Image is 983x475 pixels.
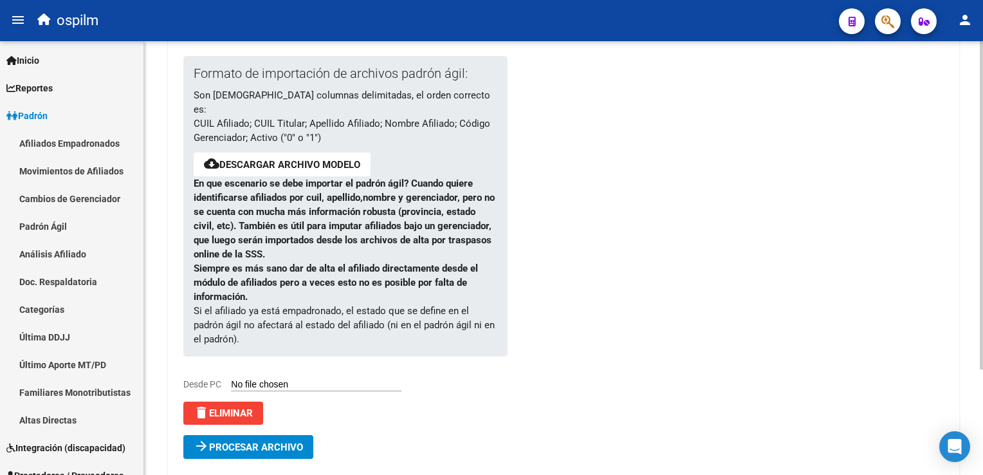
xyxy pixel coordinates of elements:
[183,435,313,459] button: Procesar archivo
[957,12,973,28] mat-icon: person
[204,156,219,171] mat-icon: cloud_download
[194,88,497,145] p: Son [DEMOGRAPHIC_DATA] columnas delimitadas, el orden correcto es: CUIL Afiliado; CUIL Titular; A...
[183,56,508,357] div: Si el afiliado ya está empadronado, el estado que se define en el padrón ágil no afectará al esta...
[939,431,970,462] div: Open Intercom Messenger
[194,153,371,176] button: Descargar archivo modelo
[194,407,253,419] span: Eliminar
[194,263,478,303] strong: Siempre es más sano dar de alta el afiliado directamente desde el módulo de afiliados pero a vece...
[6,109,48,123] span: Padrón
[57,6,98,35] span: ospilm
[194,438,209,454] mat-icon: arrow_forward
[231,379,401,391] input: Desde PC
[183,379,221,389] span: Desde PC
[6,53,39,68] span: Inicio
[194,178,495,260] strong: En que escenario se debe importar el padrón ágil? Cuando quiere identificarse afiliados por cuil,...
[194,405,209,420] mat-icon: delete
[10,12,26,28] mat-icon: menu
[194,66,497,80] p: Formato de importación de archivos padrón ágil:
[183,402,263,425] button: Eliminar
[209,442,303,453] span: Procesar archivo
[6,81,53,95] span: Reportes
[219,159,360,171] a: Descargar archivo modelo
[6,441,125,455] span: Integración (discapacidad)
